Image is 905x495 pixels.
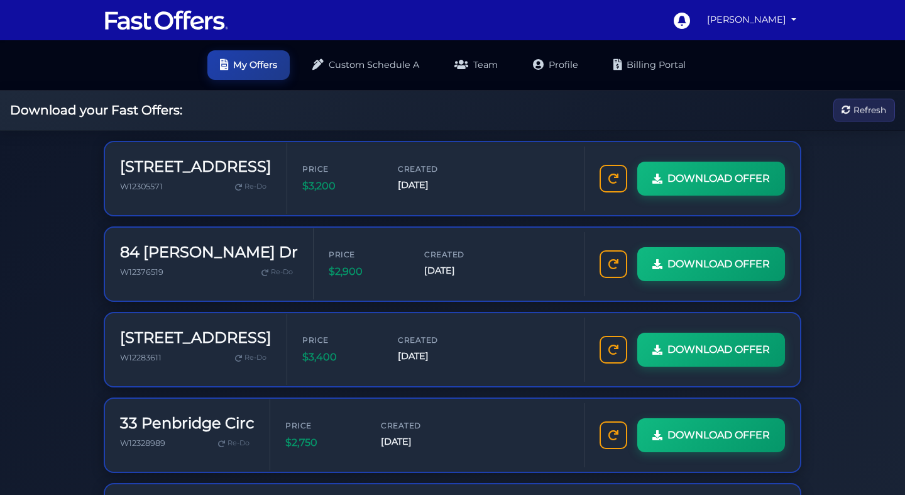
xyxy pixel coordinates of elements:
[667,256,770,272] span: DOWNLOAD OFFER
[230,350,271,366] a: Re-Do
[637,247,785,281] a: DOWNLOAD OFFER
[424,248,500,260] span: Created
[520,50,591,80] a: Profile
[853,103,886,117] span: Refresh
[667,427,770,443] span: DOWNLOAD OFFER
[702,8,801,32] a: [PERSON_NAME]
[256,264,298,281] a: Re-Do
[398,334,473,346] span: Created
[302,163,378,175] span: Price
[442,50,510,80] a: Team
[207,50,290,80] a: My Offers
[637,333,785,367] a: DOWNLOAD OFFER
[120,353,162,362] span: W12283611
[424,264,500,278] span: [DATE]
[120,182,163,191] span: W12305571
[244,181,266,192] span: Re-Do
[398,349,473,364] span: [DATE]
[329,264,404,280] span: $2,900
[244,352,266,364] span: Re-Do
[601,50,698,80] a: Billing Portal
[667,342,770,358] span: DOWNLOAD OFFER
[230,179,271,195] a: Re-Do
[667,170,770,187] span: DOWNLOAD OFFER
[120,414,255,433] h3: 33 Penbridge Circ
[228,438,250,449] span: Re-Do
[302,178,378,194] span: $3,200
[120,243,298,262] h3: 84 [PERSON_NAME] Dr
[381,420,456,431] span: Created
[833,99,895,122] button: Refresh
[271,267,293,278] span: Re-Do
[10,103,182,118] h2: Download your Fast Offers:
[285,420,361,431] span: Price
[381,435,456,449] span: [DATE]
[398,178,473,192] span: [DATE]
[285,435,361,451] span: $2,750
[637,162,785,196] a: DOWNLOAD OFFER
[329,248,404,260] span: Price
[120,438,165,448] span: W12328989
[637,418,785,452] a: DOWNLOAD OFFER
[398,163,473,175] span: Created
[120,329,271,347] h3: [STREET_ADDRESS]
[213,435,255,452] a: Re-Do
[120,158,271,176] h3: [STREET_ADDRESS]
[120,267,163,277] span: W12376519
[302,349,378,365] span: $3,400
[302,334,378,346] span: Price
[300,50,432,80] a: Custom Schedule A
